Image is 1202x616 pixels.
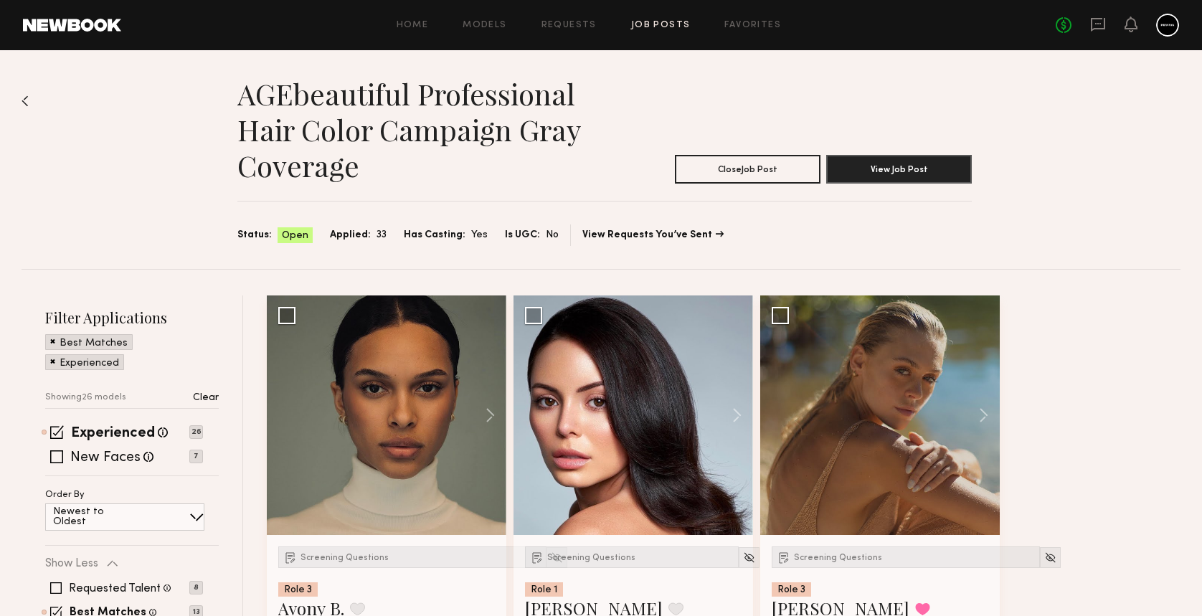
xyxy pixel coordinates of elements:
p: 8 [189,581,203,594]
a: Requests [541,21,597,30]
span: Is UGC: [505,227,540,243]
span: Applied: [330,227,371,243]
p: Newest to Oldest [53,507,138,527]
img: Submission Icon [777,550,791,564]
a: Models [463,21,506,30]
div: Role 3 [772,582,811,597]
span: Screening Questions [794,554,882,562]
p: Showing 26 models [45,393,126,402]
button: CloseJob Post [675,155,820,184]
img: Back to previous page [22,95,29,107]
span: Status: [237,227,272,243]
span: No [546,227,559,243]
span: Screening Questions [547,554,635,562]
p: 26 [189,425,203,439]
label: New Faces [70,451,141,465]
span: Yes [471,227,488,243]
span: 33 [377,227,387,243]
span: Has Casting: [404,227,465,243]
div: Role 3 [278,582,318,597]
h2: Filter Applications [45,308,219,327]
a: Favorites [724,21,781,30]
button: View Job Post [826,155,972,184]
span: Screening Questions [300,554,389,562]
p: 7 [189,450,203,463]
img: Unhide Model [1044,551,1056,564]
img: Unhide Model [743,551,755,564]
a: View Requests You’ve Sent [582,230,724,240]
span: Open [282,229,308,243]
p: Show Less [45,558,98,569]
h1: AGEbeautiful Professional Hair Color Campaign Gray Coverage [237,76,605,184]
label: Experienced [71,427,155,441]
a: Job Posts [631,21,691,30]
p: Clear [193,393,219,403]
label: Requested Talent [69,583,161,594]
img: Submission Icon [283,550,298,564]
p: Experienced [60,359,119,369]
a: Home [397,21,429,30]
div: Role 1 [525,582,563,597]
p: Best Matches [60,338,128,349]
img: Submission Icon [530,550,544,564]
p: Order By [45,491,85,500]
